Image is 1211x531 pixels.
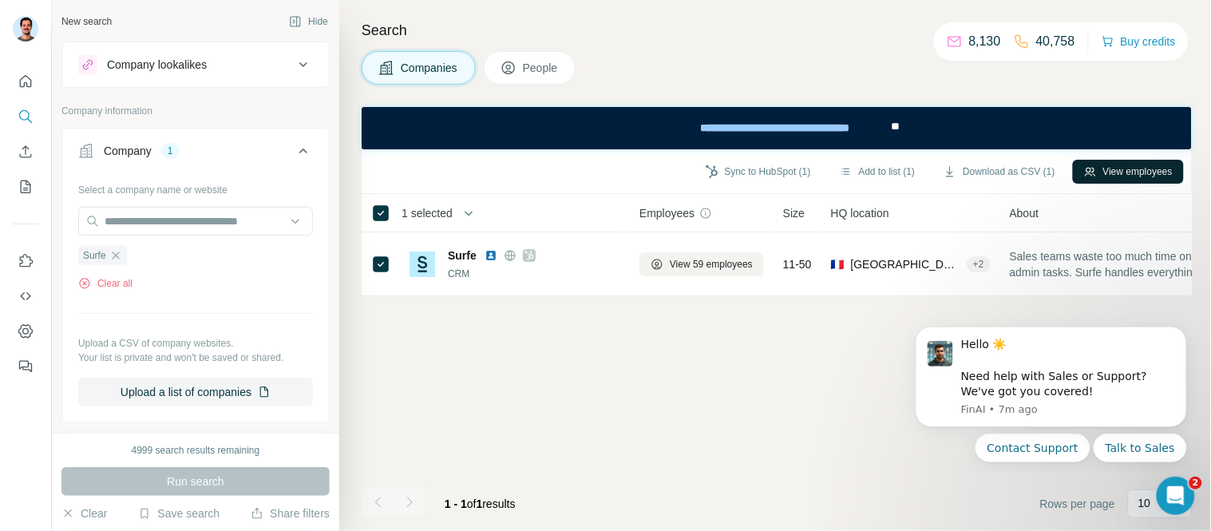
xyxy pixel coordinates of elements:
[61,505,107,521] button: Clear
[1010,205,1039,221] span: About
[13,352,38,381] button: Feedback
[61,14,112,29] div: New search
[278,10,339,34] button: Hide
[13,317,38,346] button: Dashboard
[61,104,330,118] p: Company information
[783,205,805,221] span: Size
[362,19,1192,42] h4: Search
[13,247,38,275] button: Use Surfe on LinkedIn
[1073,160,1184,184] button: View employees
[78,351,313,365] p: Your list is private and won't be saved or shared.
[402,205,453,221] span: 1 selected
[62,46,329,84] button: Company lookalikes
[107,57,207,73] div: Company lookalikes
[78,176,313,197] div: Select a company name or website
[695,160,822,184] button: Sync to HubSpot (1)
[83,248,106,263] span: Surfe
[1036,32,1075,51] p: 40,758
[477,497,483,510] span: 1
[639,252,764,276] button: View 59 employees
[362,107,1192,149] iframe: Banner
[467,497,477,510] span: of
[13,16,38,42] img: Avatar
[104,143,152,159] div: Company
[1189,477,1202,489] span: 2
[851,256,960,272] span: [GEOGRAPHIC_DATA], [GEOGRAPHIC_DATA], [GEOGRAPHIC_DATA]
[485,249,497,262] img: LinkedIn logo
[448,248,477,264] span: Surfe
[445,497,516,510] span: results
[13,172,38,201] button: My lists
[639,205,695,221] span: Employees
[1040,496,1115,512] span: Rows per page
[831,256,845,272] span: 🇫🇷
[13,102,38,131] button: Search
[829,160,927,184] button: Add to list (1)
[445,497,467,510] span: 1 - 1
[670,257,753,271] span: View 59 employees
[78,378,313,406] button: Upload a list of companies
[62,132,329,176] button: Company1
[161,144,180,158] div: 1
[138,505,220,521] button: Save search
[13,137,38,166] button: Enrich CSV
[410,252,435,277] img: Logo of Surfe
[1157,477,1195,515] iframe: Intercom live chat
[831,205,889,221] span: HQ location
[892,312,1211,472] iframe: Intercom notifications message
[967,257,991,271] div: + 2
[1102,30,1176,53] button: Buy credits
[969,32,1001,51] p: 8,130
[783,256,812,272] span: 11-50
[13,282,38,311] button: Use Surfe API
[251,505,330,521] button: Share filters
[932,160,1066,184] button: Download as CSV (1)
[401,60,459,76] span: Companies
[78,276,133,291] button: Clear all
[13,67,38,96] button: Quick start
[448,267,620,281] div: CRM
[1138,495,1151,511] p: 10
[78,336,313,351] p: Upload a CSV of company websites.
[132,443,260,458] div: 4999 search results remaining
[523,60,560,76] span: People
